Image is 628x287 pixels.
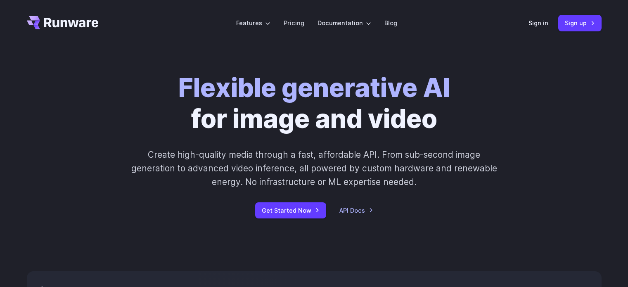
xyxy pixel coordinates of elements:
[178,73,450,135] h1: for image and video
[558,15,602,31] a: Sign up
[178,72,450,103] strong: Flexible generative AI
[318,18,371,28] label: Documentation
[284,18,304,28] a: Pricing
[528,18,548,28] a: Sign in
[255,202,326,218] a: Get Started Now
[27,16,99,29] a: Go to /
[130,148,498,189] p: Create high-quality media through a fast, affordable API. From sub-second image generation to adv...
[384,18,397,28] a: Blog
[339,206,373,215] a: API Docs
[236,18,270,28] label: Features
